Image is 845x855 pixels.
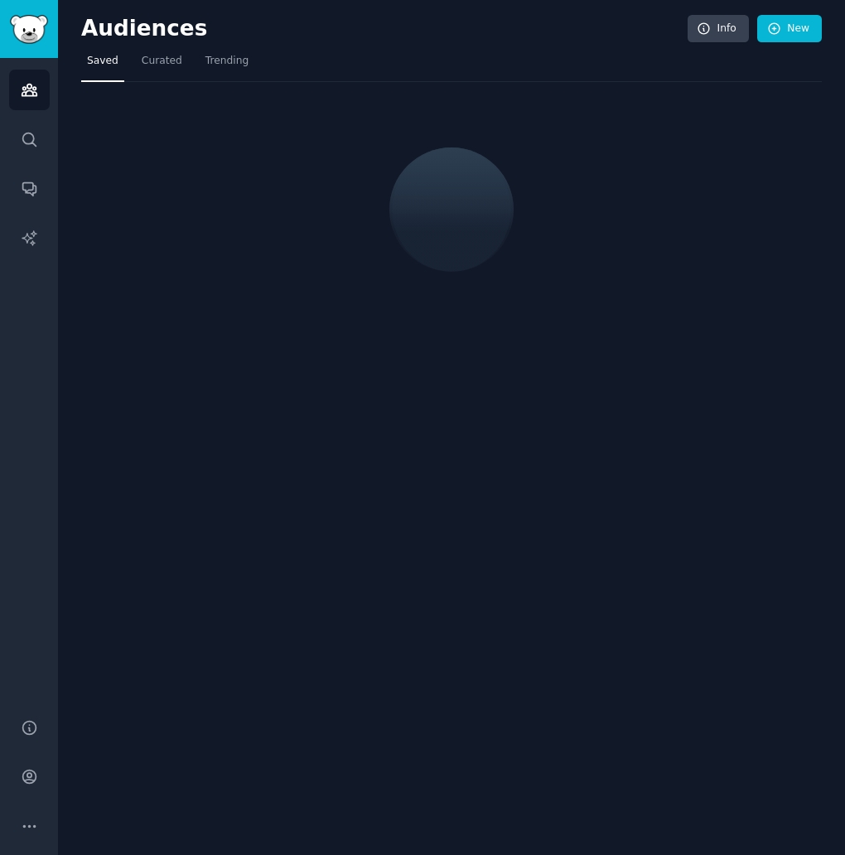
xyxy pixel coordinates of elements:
a: New [757,15,822,43]
a: Saved [81,48,124,82]
span: Curated [142,54,182,69]
a: Info [688,15,749,43]
span: Saved [87,54,118,69]
img: GummySearch logo [10,15,48,44]
span: Trending [205,54,249,69]
h2: Audiences [81,16,688,42]
a: Trending [200,48,254,82]
a: Curated [136,48,188,82]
